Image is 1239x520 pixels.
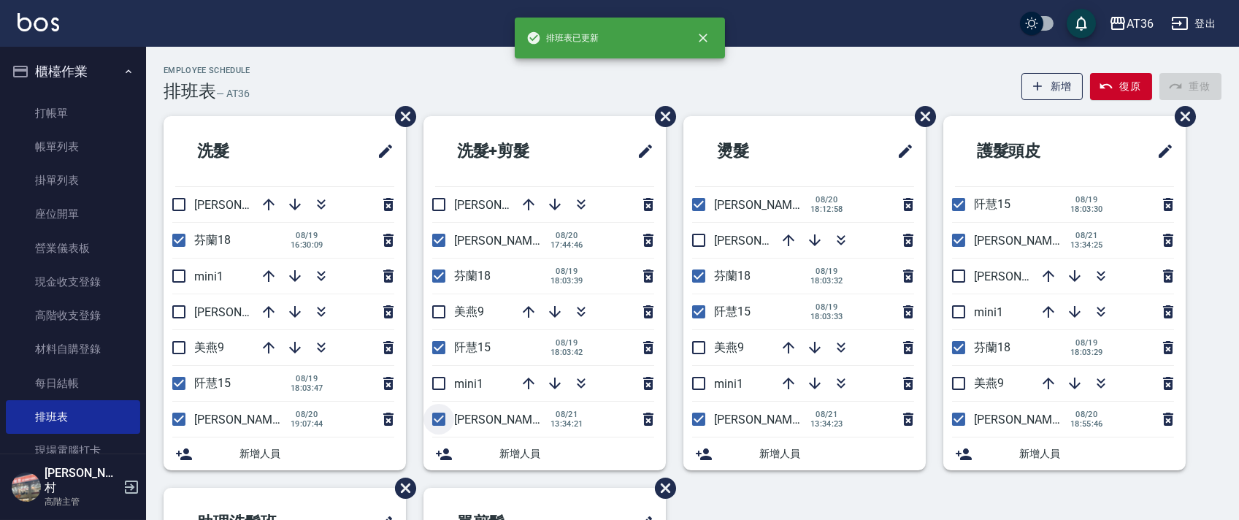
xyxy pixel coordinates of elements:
span: [PERSON_NAME]11 [974,269,1075,283]
button: save [1067,9,1096,38]
span: 美燕9 [194,340,224,354]
a: 現金收支登錄 [6,265,140,299]
div: 新增人員 [943,437,1186,470]
span: mini1 [974,305,1003,319]
span: 修改班表的標題 [628,134,654,169]
span: [PERSON_NAME]11 [194,198,295,212]
span: 08/19 [551,267,583,276]
span: 修改班表的標題 [1148,134,1174,169]
span: 美燕9 [714,340,744,354]
span: 芬蘭18 [454,269,491,283]
a: 打帳單 [6,96,140,130]
span: 刪除班表 [384,95,418,138]
div: 新增人員 [423,437,666,470]
span: [PERSON_NAME]16 [974,413,1075,427]
button: 櫃檯作業 [6,53,140,91]
span: 芬蘭18 [974,340,1010,354]
span: 18:03:39 [551,276,583,286]
span: [PERSON_NAME]16 [714,198,815,212]
span: 排班表已更新 [526,31,599,45]
span: 16:30:09 [291,240,323,250]
span: 08/19 [810,267,843,276]
a: 座位開單 [6,197,140,231]
button: close [687,22,719,54]
span: 新增人員 [1019,446,1174,462]
a: 每日結帳 [6,367,140,400]
span: 13:34:23 [810,419,843,429]
span: 08/20 [1070,410,1103,419]
span: 阡慧15 [714,305,751,318]
span: 13:34:25 [1070,240,1103,250]
span: 08/19 [291,231,323,240]
span: [PERSON_NAME]11 [714,234,815,248]
span: 18:55:46 [1070,419,1103,429]
span: mini1 [454,377,483,391]
span: 刪除班表 [904,95,938,138]
span: 08/19 [1070,338,1103,348]
span: 08/19 [291,374,323,383]
div: 新增人員 [164,437,406,470]
span: 芬蘭18 [714,269,751,283]
span: 17:44:46 [551,240,583,250]
span: 芬蘭18 [194,233,231,247]
span: 新增人員 [499,446,654,462]
h2: Employee Schedule [164,66,250,75]
span: 18:03:32 [810,276,843,286]
span: 新增人員 [759,446,914,462]
span: 阡慧15 [194,376,231,390]
span: 13:34:21 [551,419,583,429]
span: 08/19 [1070,195,1103,204]
button: 新增 [1021,73,1083,100]
p: 高階主管 [45,495,119,508]
span: 18:12:58 [810,204,843,214]
span: 18:03:29 [1070,348,1103,357]
span: 08/20 [810,195,843,204]
span: [PERSON_NAME]6 [194,305,288,319]
h5: [PERSON_NAME]村 [45,466,119,495]
span: 08/20 [551,231,583,240]
span: 08/21 [1070,231,1103,240]
h2: 洗髮 [175,125,310,177]
a: 掛單列表 [6,164,140,197]
h2: 洗髮+剪髮 [435,125,589,177]
span: 阡慧15 [454,340,491,354]
a: 材料自購登錄 [6,332,140,366]
span: 阡慧15 [974,197,1010,211]
span: 修改班表的標題 [368,134,394,169]
span: 18:03:30 [1070,204,1103,214]
h3: 排班表 [164,81,216,102]
h6: — AT36 [216,86,250,102]
span: 刪除班表 [1164,95,1198,138]
span: mini1 [194,269,223,283]
span: 美燕9 [454,305,484,318]
img: Logo [18,13,59,31]
span: 08/21 [810,410,843,419]
a: 營業儀表板 [6,232,140,265]
span: 新增人員 [239,446,394,462]
a: 帳單列表 [6,130,140,164]
span: 美燕9 [974,376,1004,390]
span: 08/19 [551,338,583,348]
span: 19:07:44 [291,419,323,429]
span: 修改班表的標題 [888,134,914,169]
span: 18:03:47 [291,383,323,393]
span: 刪除班表 [384,467,418,510]
div: 新增人員 [683,437,926,470]
span: 08/19 [810,302,843,312]
span: 刪除班表 [644,95,678,138]
div: AT36 [1127,15,1154,33]
a: 排班表 [6,400,140,434]
span: 刪除班表 [644,467,678,510]
h2: 燙髮 [695,125,829,177]
span: mini1 [714,377,743,391]
button: AT36 [1103,9,1159,39]
span: [PERSON_NAME]11 [454,198,555,212]
h2: 護髮頭皮 [955,125,1105,177]
span: 08/21 [551,410,583,419]
a: 高階收支登錄 [6,299,140,332]
a: 現場電腦打卡 [6,434,140,467]
button: 復原 [1090,73,1152,100]
span: [PERSON_NAME]6 [974,234,1068,248]
button: 登出 [1165,10,1221,37]
span: [PERSON_NAME]6 [454,413,548,427]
